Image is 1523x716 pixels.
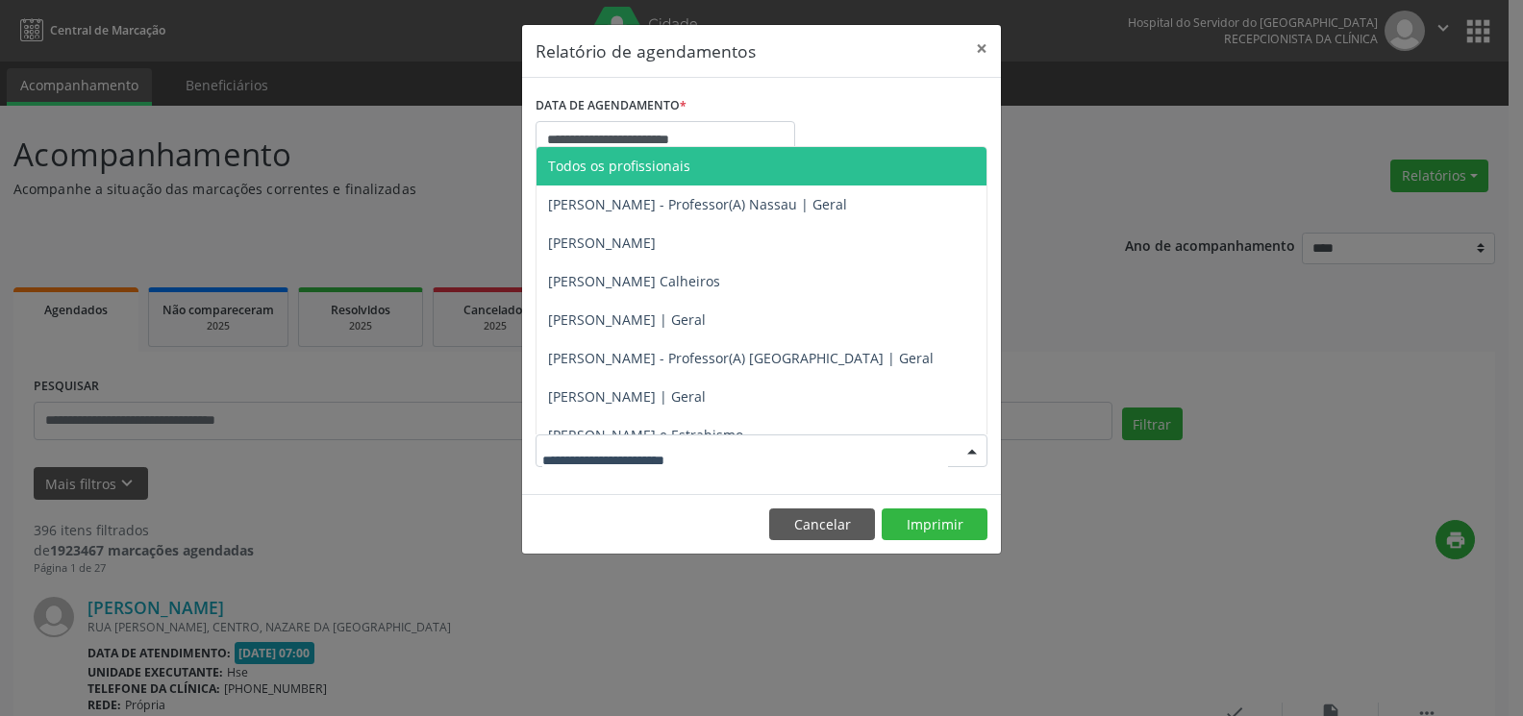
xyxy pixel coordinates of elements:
[769,508,875,541] button: Cancelar
[548,310,706,329] span: [PERSON_NAME] | Geral
[548,272,720,290] span: [PERSON_NAME] Calheiros
[962,25,1001,72] button: Close
[548,234,656,252] span: [PERSON_NAME]
[536,91,687,121] label: DATA DE AGENDAMENTO
[548,157,690,175] span: Todos os profissionais
[882,508,987,541] button: Imprimir
[548,195,847,213] span: [PERSON_NAME] - Professor(A) Nassau | Geral
[548,349,934,367] span: [PERSON_NAME] - Professor(A) [GEOGRAPHIC_DATA] | Geral
[536,38,756,63] h5: Relatório de agendamentos
[548,387,706,406] span: [PERSON_NAME] | Geral
[548,426,743,444] span: [PERSON_NAME] e Estrabismo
